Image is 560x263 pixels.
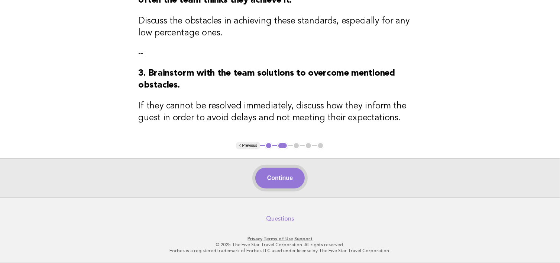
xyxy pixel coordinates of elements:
p: · · [53,236,508,242]
a: Questions [266,215,294,222]
a: Terms of Use [263,236,293,241]
a: Support [294,236,313,241]
button: 1 [265,142,272,149]
p: © 2025 The Five Star Travel Corporation. All rights reserved. [53,242,508,248]
h3: If they cannot be resolved immediately, discuss how they inform the guest in order to avoid delay... [139,100,422,124]
button: < Previous [236,142,260,149]
button: 2 [277,142,288,149]
strong: 3. Brainstorm with the team solutions to overcome mentioned obstacles. [139,69,395,90]
button: Continue [255,168,305,188]
a: Privacy [247,236,262,241]
p: Forbes is a registered trademark of Forbes LLC used under license by The Five Star Travel Corpora... [53,248,508,254]
p: -- [139,48,422,58]
h3: Discuss the obstacles in achieving these standards, especially for any low percentage ones. [139,15,422,39]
